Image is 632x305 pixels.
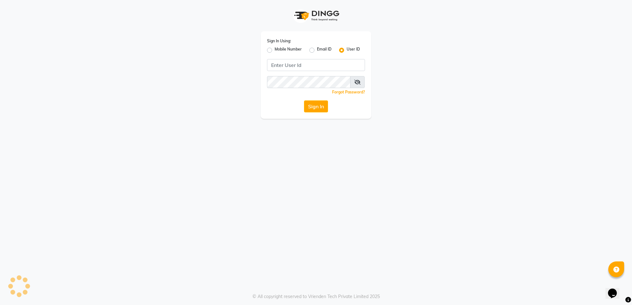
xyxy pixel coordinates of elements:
[304,100,328,112] button: Sign In
[605,280,626,299] iframe: chat widget
[267,38,291,44] label: Sign In Using:
[332,90,365,94] a: Forgot Password?
[291,6,341,25] img: logo1.svg
[267,76,350,88] input: Username
[275,46,302,54] label: Mobile Number
[317,46,331,54] label: Email ID
[267,59,365,71] input: Username
[347,46,360,54] label: User ID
